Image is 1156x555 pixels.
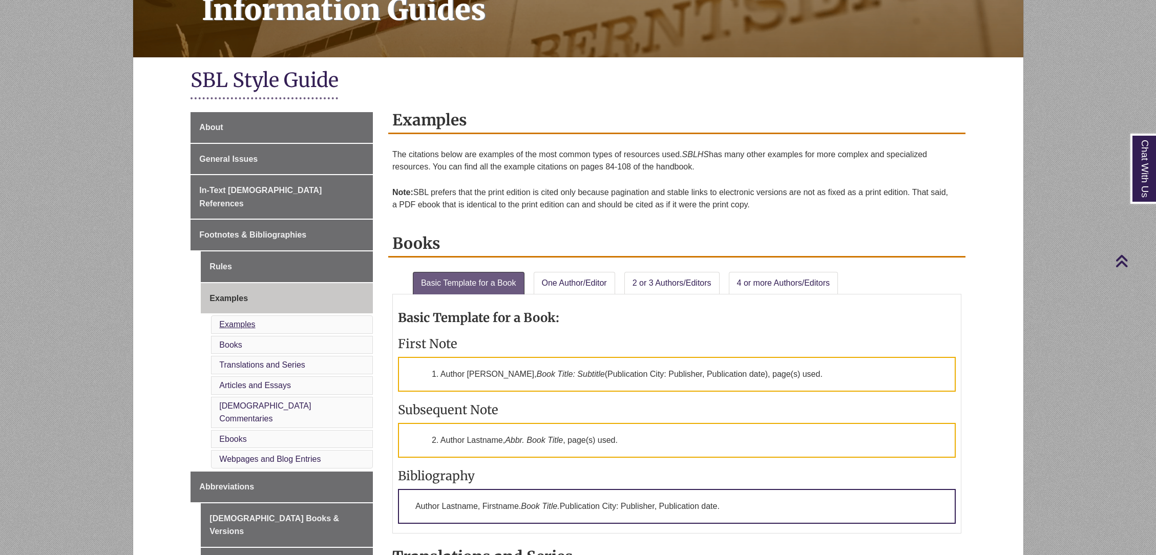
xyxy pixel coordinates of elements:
h3: First Note [398,336,956,352]
a: Rules [201,251,373,282]
a: Examples [219,320,255,329]
em: Abbr. Book Title [505,436,563,444]
a: Footnotes & Bibliographies [191,220,373,250]
a: Abbreviations [191,472,373,502]
a: Examples [201,283,373,314]
a: Basic Template for a Book [413,272,524,294]
a: [DEMOGRAPHIC_DATA] Books & Versions [201,503,373,547]
h2: Books [388,230,965,258]
em: Book Title. [521,502,559,510]
span: Abbreviations [199,482,254,491]
span: General Issues [199,155,258,163]
p: The citations below are examples of the most common types of resources used. has many other examp... [392,144,961,177]
h1: SBL Style Guide [191,68,965,95]
a: Books [219,340,242,349]
a: Articles and Essays [219,381,291,390]
a: Back to Top [1115,254,1153,268]
a: Ebooks [219,435,246,443]
p: 2. Author Lastname, , page(s) used. [398,423,956,458]
a: In-Text [DEMOGRAPHIC_DATA] References [191,175,373,219]
span: Footnotes & Bibliographies [199,230,306,239]
a: About [191,112,373,143]
a: 2 or 3 Authors/Editors [624,272,720,294]
strong: Basic Template for a Book: [398,310,559,326]
a: Translations and Series [219,360,305,369]
h3: Subsequent Note [398,402,956,418]
h3: Bibliography [398,468,956,484]
em: Book Title: Subtitle [536,370,604,378]
span: About [199,123,223,132]
p: 1. Author [PERSON_NAME], (Publication City: Publisher, Publication date), page(s) used. [398,357,956,392]
span: In-Text [DEMOGRAPHIC_DATA] References [199,186,322,208]
a: General Issues [191,144,373,175]
p: SBL prefers that the print edition is cited only because pagination and stable links to electroni... [392,182,961,215]
em: SBLHS [682,150,709,159]
a: [DEMOGRAPHIC_DATA] Commentaries [219,401,311,423]
a: One Author/Editor [534,272,615,294]
h2: Examples [388,107,965,134]
a: Webpages and Blog Entries [219,455,321,463]
p: Author Lastname, Firstname. Publication City: Publisher, Publication date. [398,489,956,524]
a: 4 or more Authors/Editors [729,272,838,294]
strong: Note: [392,188,413,197]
